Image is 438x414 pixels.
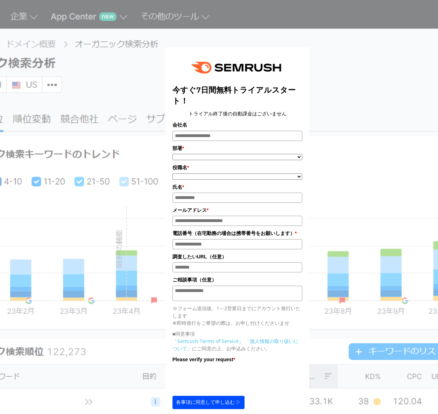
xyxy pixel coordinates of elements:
[172,183,303,191] label: 氏名
[172,396,245,409] button: 各事項に同意して申し込む ▷
[172,144,303,152] label: 部署
[172,110,303,117] center: トライアル終了後の自動課金はございません
[172,338,299,352] a: 「個人情報の取り扱いについて」
[172,356,303,363] label: Please verify your request
[172,229,303,237] label: 電話番号（在宅勤務の場合は携帯番号をお願いします）
[172,253,303,260] label: 調査したいURL（任意）
[186,54,289,81] img: e6a379fe-ca9f-484e-8561-e79cf3a04b3f.png
[172,365,279,392] iframe: reCAPTCHA
[172,121,303,129] label: 会社名
[172,206,303,214] label: メールアドレス
[172,164,303,171] label: 役職名
[172,276,303,284] label: ご相談事項（任意）
[172,337,303,352] p: にご同意の上、お申込みください。
[172,305,303,327] p: ※フォーム送信後、1～2営業日までにアカウント発行いたします ※即時発行をご希望の際は、お申し付けくださいませ
[172,85,303,106] title: 今すぐ7日間無料トライアルスタート！
[172,330,303,337] p: ■同意事項
[172,338,243,344] a: 「Semrush Terms of Service」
